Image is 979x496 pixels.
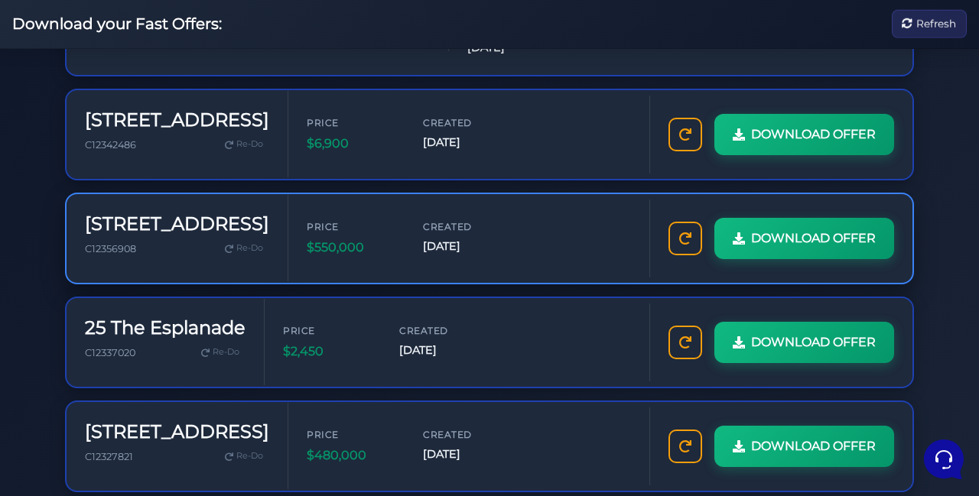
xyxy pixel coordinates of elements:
a: DOWNLOAD OFFER [714,322,894,363]
h3: 25 The Esplanade [85,317,246,339]
a: DOWNLOAD OFFER [714,218,894,259]
img: dark [25,118,44,136]
p: 1mo ago [246,110,281,124]
a: Re-Do [219,446,269,466]
span: Price [283,323,375,338]
h3: [STREET_ADDRESS] [85,421,269,443]
button: Start a Conversation [24,215,281,245]
span: [DATE] [423,134,515,151]
span: C12342486 [85,139,136,151]
span: Price [307,427,398,442]
span: Created [423,427,515,442]
span: DOWNLOAD OFFER [751,125,876,144]
span: C12327821 [85,451,133,462]
span: Created [399,323,491,338]
p: Messages [132,377,175,391]
span: [DATE] [399,342,491,359]
span: Price [307,219,398,234]
p: Hey, everything is back up and running! Sorry for the inconvenience. [64,187,235,203]
p: Help [237,377,257,391]
span: $6,900 [307,134,398,154]
img: dark [36,118,54,136]
button: Messages [106,355,200,391]
span: $480,000 [307,446,398,465]
h2: Hello [PERSON_NAME] 👋 [12,12,257,61]
a: Re-Do [195,342,246,362]
a: Fast OffersYou:Hi fastoffers, [PERSON_NAME] has release a new reco guide. Just wondering will it ... [18,104,288,150]
span: Created [423,219,515,234]
a: DOWNLOAD OFFER [714,426,894,467]
a: DOWNLOAD OFFER [714,114,894,155]
span: Re-Do [236,449,263,463]
img: dark [24,170,55,201]
h3: [STREET_ADDRESS] [85,213,269,235]
button: Home [12,355,106,391]
a: Re-Do [219,238,269,258]
iframe: Customerly Messenger Launcher [921,436,967,482]
span: [DATE] [423,238,515,255]
p: Home [46,377,72,391]
span: Fast Offers Support [64,169,235,184]
span: Re-Do [236,242,263,255]
span: Refresh [916,16,956,33]
span: Start a Conversation [110,224,214,236]
a: Re-Do [219,135,269,154]
button: Refresh [892,10,967,38]
span: $2,450 [283,342,375,361]
span: Created [423,115,515,130]
span: C12356908 [85,243,136,254]
span: $550,000 [307,238,398,258]
a: Fast Offers SupportHey, everything is back up and running! Sorry for the inconvenience.8mo ago [18,163,288,209]
h3: [STREET_ADDRESS] [85,109,269,131]
span: Your Conversations [24,86,124,98]
a: Open Help Center [190,276,281,288]
span: DOWNLOAD OFFER [751,229,876,248]
h2: Download your Fast Offers: [12,15,222,34]
p: You: Hi fastoffers, [PERSON_NAME] has release a new reco guide. Just wondering will it be impleme... [64,128,236,144]
span: DOWNLOAD OFFER [751,332,876,352]
span: Fast Offers [64,110,236,125]
span: C12337020 [85,347,135,358]
span: DOWNLOAD OFFER [751,436,876,456]
span: [DATE] [423,446,515,463]
a: See all [247,86,281,98]
p: 8mo ago [244,169,281,183]
span: Price [307,115,398,130]
span: Re-Do [213,345,239,359]
input: Search for an Article... [34,309,250,324]
button: Help [200,355,294,391]
span: Re-Do [236,138,263,151]
span: Find an Answer [24,276,104,288]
